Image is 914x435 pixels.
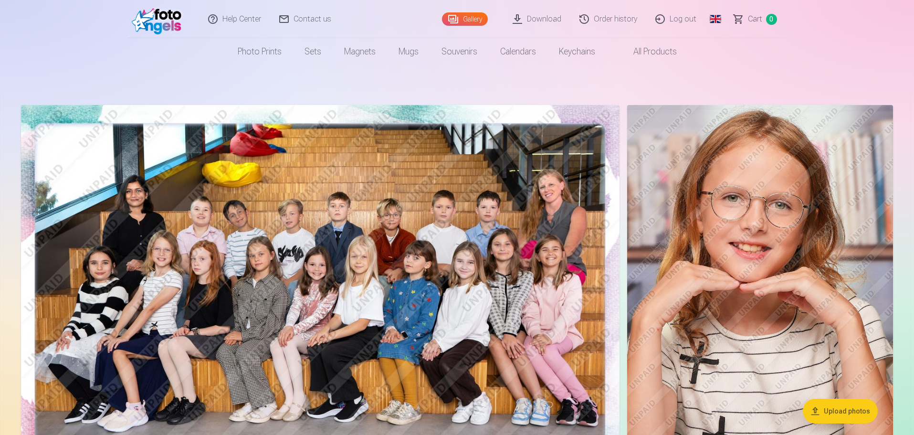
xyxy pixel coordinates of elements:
a: Photo prints [226,38,293,65]
a: Gallery [442,12,488,26]
span: 0 [766,14,777,25]
a: Mugs [387,38,430,65]
span: Сart [748,13,762,25]
a: Calendars [489,38,547,65]
a: Magnets [333,38,387,65]
a: Sets [293,38,333,65]
a: Keychains [547,38,607,65]
img: /fa1 [132,4,187,34]
button: Upload photos [803,399,878,424]
a: All products [607,38,688,65]
a: Souvenirs [430,38,489,65]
